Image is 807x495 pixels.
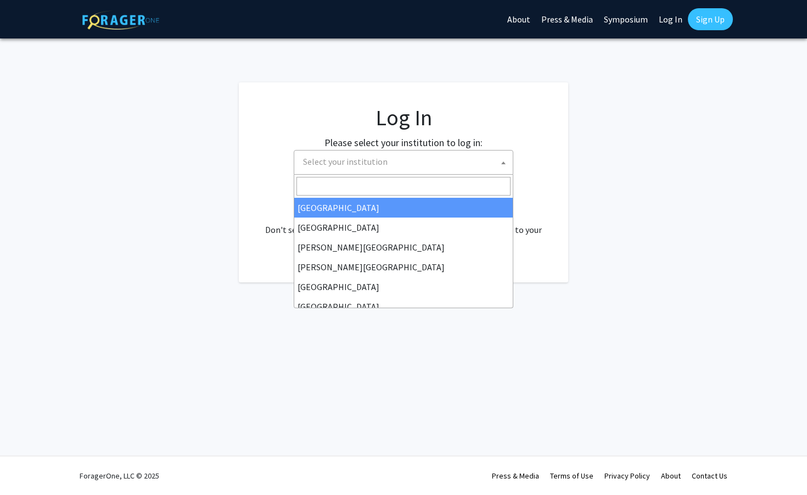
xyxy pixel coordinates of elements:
a: About [661,471,681,481]
span: Select your institution [294,150,513,175]
img: ForagerOne Logo [82,10,159,30]
li: [GEOGRAPHIC_DATA] [294,297,513,316]
div: No account? . Don't see your institution? about bringing ForagerOne to your institution. [261,197,546,249]
iframe: Chat [8,446,47,487]
input: Search [296,177,511,196]
label: Please select your institution to log in: [324,135,483,150]
li: [GEOGRAPHIC_DATA] [294,277,513,297]
a: Privacy Policy [604,471,650,481]
a: Contact Us [692,471,727,481]
a: Press & Media [492,471,539,481]
a: Terms of Use [550,471,593,481]
li: [GEOGRAPHIC_DATA] [294,198,513,218]
li: [PERSON_NAME][GEOGRAPHIC_DATA] [294,257,513,277]
a: Sign Up [688,8,733,30]
h1: Log In [261,104,546,131]
li: [GEOGRAPHIC_DATA] [294,218,513,237]
span: Select your institution [303,156,388,167]
div: ForagerOne, LLC © 2025 [80,457,159,495]
li: [PERSON_NAME][GEOGRAPHIC_DATA] [294,237,513,257]
span: Select your institution [299,151,513,173]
